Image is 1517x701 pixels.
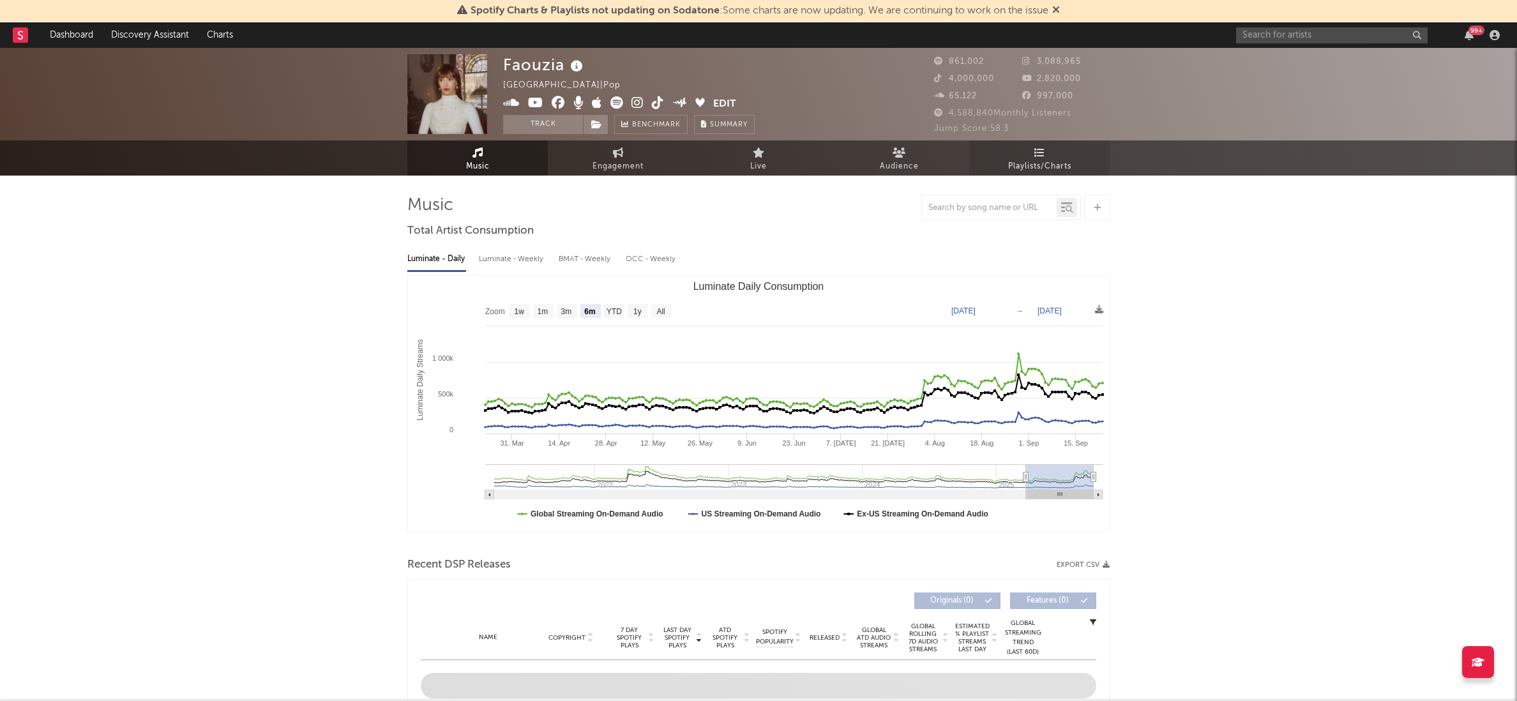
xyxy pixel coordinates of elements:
text: 1y [633,307,642,316]
div: Name [446,633,530,642]
span: Total Artist Consumption [407,223,534,239]
span: Estimated % Playlist Streams Last Day [955,622,990,653]
a: Live [688,140,829,176]
span: 997,000 [1022,92,1073,100]
span: Global Rolling 7D Audio Streams [905,622,940,653]
span: Spotify Charts & Playlists not updating on Sodatone [471,6,720,16]
a: Benchmark [614,115,688,134]
a: Music [407,140,548,176]
span: 65,122 [934,92,977,100]
text: Zoom [485,307,505,316]
div: BMAT - Weekly [559,248,613,270]
span: Recent DSP Releases [407,557,511,573]
text: Ex-US Streaming On-Demand Audio [857,509,988,518]
div: 99 + [1468,26,1484,35]
text: 28. Apr [595,439,617,447]
span: 4,588,840 Monthly Listeners [934,109,1071,117]
div: Global Streaming Trend (Last 60D) [1004,619,1042,657]
text: 18. Aug [970,439,993,447]
span: : Some charts are now updating. We are continuing to work on the issue [471,6,1048,16]
div: Luminate - Daily [407,248,466,270]
a: Dashboard [41,22,102,48]
text: 26. May [688,439,713,447]
text: 14. Apr [548,439,570,447]
text: 31. Mar [500,439,524,447]
a: Audience [829,140,969,176]
text: 500k [438,390,453,398]
input: Search for artists [1236,27,1428,43]
span: Last Day Spotify Plays [660,626,694,649]
a: Engagement [548,140,688,176]
text: 4. Aug [925,439,945,447]
span: Copyright [548,634,585,642]
text: US Streaming On-Demand Audio [701,509,820,518]
a: Charts [198,22,242,48]
span: ATD Spotify Plays [708,626,742,649]
a: Discovery Assistant [102,22,198,48]
text: 3m [561,307,572,316]
span: 4,000,000 [934,75,994,83]
button: Summary [694,115,755,134]
span: Spotify Popularity [756,628,794,647]
text: 9. Jun [737,439,757,447]
text: Global Streaming On-Demand Audio [531,509,663,518]
span: Global ATD Audio Streams [856,626,891,649]
button: Track [503,115,583,134]
span: 861,002 [934,57,984,66]
div: Luminate - Weekly [479,248,546,270]
text: YTD [607,307,622,316]
text: 1 000k [432,354,454,362]
span: Live [750,159,767,174]
text: 1. Sep [1018,439,1039,447]
text: → [1016,306,1023,315]
text: 21. [DATE] [871,439,905,447]
span: Jump Score: 58.3 [934,124,1009,133]
div: OCC - Weekly [626,248,677,270]
text: All [656,307,665,316]
span: Benchmark [632,117,681,133]
svg: Luminate Daily Consumption [408,276,1109,531]
span: Originals ( 0 ) [923,597,981,605]
span: 2,820,000 [1022,75,1081,83]
text: 12. May [640,439,666,447]
div: [GEOGRAPHIC_DATA] | Pop [503,78,635,93]
text: [DATE] [1038,306,1062,315]
button: Export CSV [1057,561,1110,569]
span: Dismiss [1052,6,1060,16]
button: Originals(0) [914,592,1000,609]
text: 15. Sep [1064,439,1088,447]
span: Music [466,159,490,174]
span: Features ( 0 ) [1018,597,1077,605]
span: 7 Day Spotify Plays [612,626,646,649]
button: Edit [713,96,736,112]
a: Playlists/Charts [969,140,1110,176]
button: 99+ [1465,30,1474,40]
text: 0 [449,426,453,433]
button: Features(0) [1010,592,1096,609]
input: Search by song name or URL [922,203,1057,213]
text: 23. Jun [782,439,805,447]
text: 1m [538,307,548,316]
text: 1w [515,307,525,316]
span: Audience [880,159,919,174]
span: Released [810,634,840,642]
span: Summary [710,121,748,128]
text: [DATE] [951,306,976,315]
span: 3,088,965 [1022,57,1081,66]
text: Luminate Daily Streams [416,339,425,420]
text: 6m [584,307,595,316]
div: Faouzia [503,54,586,75]
span: Engagement [592,159,644,174]
span: Playlists/Charts [1008,159,1071,174]
text: Luminate Daily Consumption [693,281,824,292]
text: 7. [DATE] [826,439,856,447]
